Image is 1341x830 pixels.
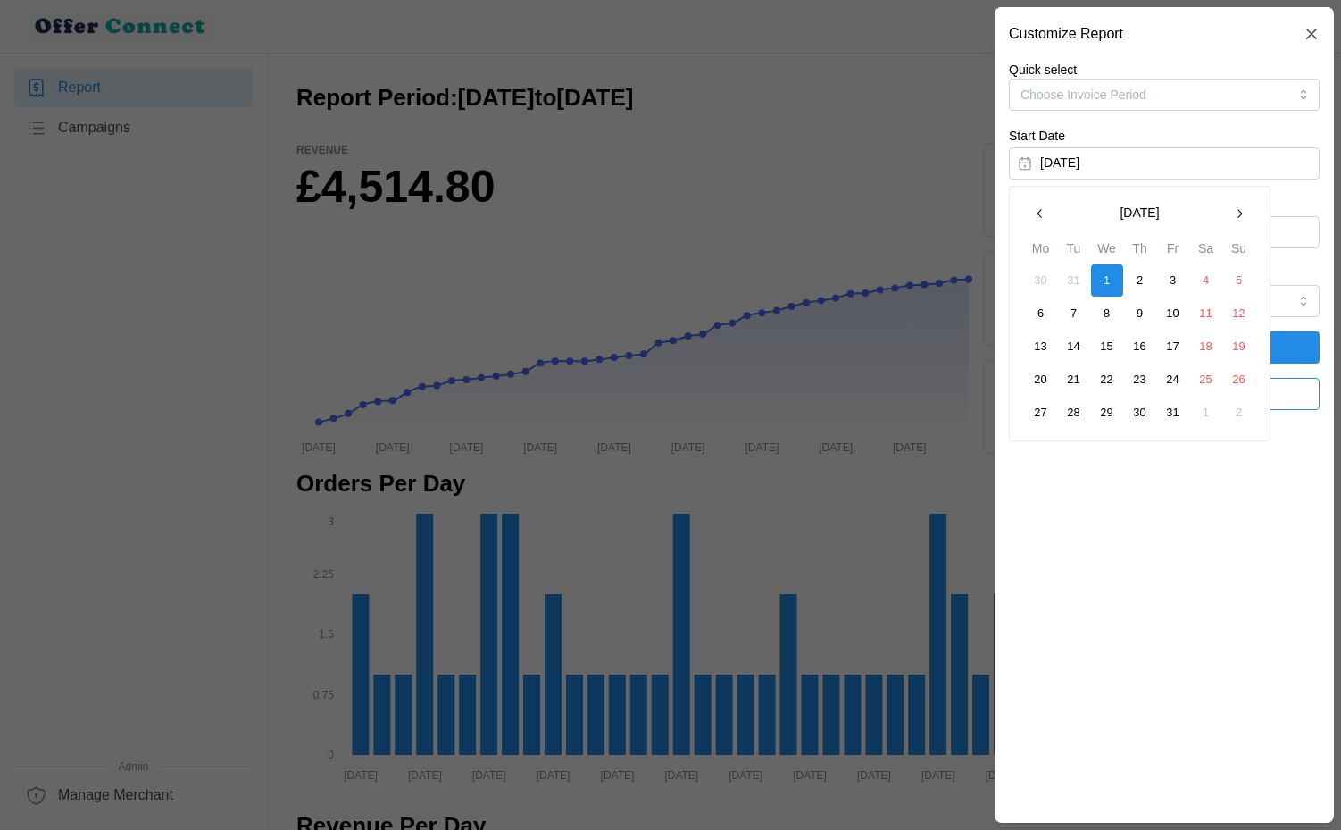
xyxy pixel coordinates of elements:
[1057,239,1090,264] th: Tu
[1058,264,1090,297] button: 31 December 2024
[1157,397,1189,429] button: 31 January 2025
[1091,397,1123,429] button: 29 January 2025
[1024,239,1057,264] th: Mo
[1091,264,1123,297] button: 1 January 2025
[1124,364,1156,396] button: 23 January 2025
[1124,331,1156,363] button: 16 January 2025
[1157,264,1189,297] button: 3 January 2025
[1020,88,1146,102] span: Choose Invoice Period
[1025,298,1057,330] button: 6 January 2025
[1009,61,1320,79] p: Quick select
[1223,331,1255,363] button: 19 January 2025
[1190,264,1222,297] button: 4 January 2025
[1190,364,1222,396] button: 25 January 2025
[1058,364,1090,396] button: 21 January 2025
[1058,298,1090,330] button: 7 January 2025
[1091,298,1123,330] button: 8 January 2025
[1123,239,1156,264] th: Th
[1025,364,1057,396] button: 20 January 2025
[1124,298,1156,330] button: 9 January 2025
[1190,331,1222,363] button: 18 January 2025
[1009,147,1320,180] button: [DATE]
[1190,397,1222,429] button: 1 February 2025
[1156,239,1189,264] th: Fr
[1223,397,1255,429] button: 2 February 2025
[1025,264,1057,297] button: 30 December 2024
[1223,298,1255,330] button: 12 January 2025
[1190,298,1222,330] button: 11 January 2025
[1223,364,1255,396] button: 26 January 2025
[1056,197,1223,230] button: [DATE]
[1058,397,1090,429] button: 28 January 2025
[1157,364,1189,396] button: 24 January 2025
[1025,397,1057,429] button: 27 January 2025
[1058,331,1090,363] button: 14 January 2025
[1090,239,1123,264] th: We
[1222,239,1255,264] th: Su
[1124,397,1156,429] button: 30 January 2025
[1124,264,1156,297] button: 2 January 2025
[1025,331,1057,363] button: 13 January 2025
[1189,239,1222,264] th: Sa
[1157,298,1189,330] button: 10 January 2025
[1009,127,1065,147] label: Start Date
[1091,331,1123,363] button: 15 January 2025
[1009,27,1123,41] h2: Customize Report
[1091,364,1123,396] button: 22 January 2025
[1223,264,1255,297] button: 5 January 2025
[1157,331,1189,363] button: 17 January 2025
